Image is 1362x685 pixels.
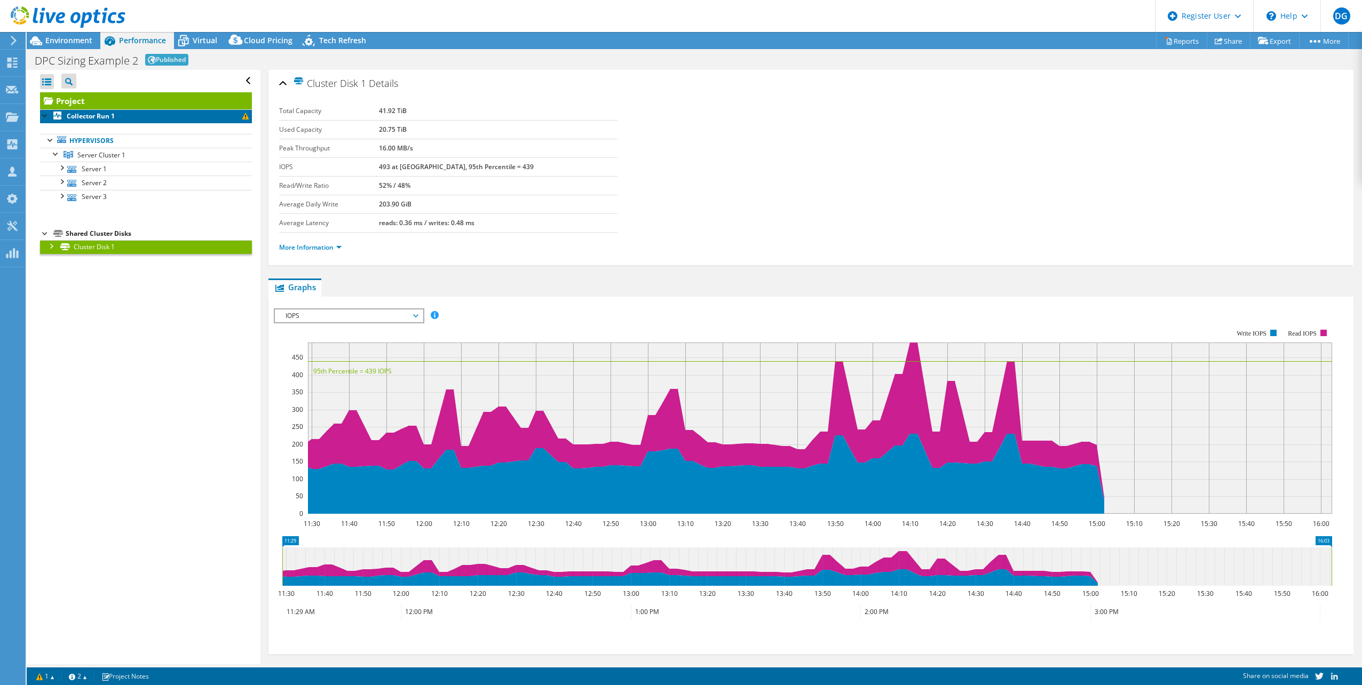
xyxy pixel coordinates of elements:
[379,200,411,209] b: 203.90 GiB
[40,162,252,176] a: Server 1
[602,519,619,528] text: 12:50
[527,519,544,528] text: 12:30
[1082,589,1098,598] text: 15:00
[40,148,252,162] a: Server Cluster 1
[379,144,413,153] b: 16.00 MB/s
[292,370,303,379] text: 400
[316,589,332,598] text: 11:40
[1043,589,1060,598] text: 14:50
[1235,589,1252,598] text: 15:40
[77,150,125,160] span: Server Cluster 1
[292,353,303,362] text: 450
[279,180,379,191] label: Read/Write Ratio
[119,35,166,45] span: Performance
[1013,519,1030,528] text: 14:40
[319,35,366,45] span: Tech Refresh
[279,199,379,210] label: Average Daily Write
[751,519,768,528] text: 13:30
[299,509,303,518] text: 0
[292,440,303,449] text: 200
[622,589,639,598] text: 13:00
[1238,519,1254,528] text: 15:40
[1197,589,1213,598] text: 15:30
[469,589,486,598] text: 12:20
[292,422,303,431] text: 250
[565,519,581,528] text: 12:40
[40,92,252,109] a: Project
[145,54,188,66] span: Published
[292,405,303,414] text: 300
[193,35,217,45] span: Virtual
[279,162,379,172] label: IOPS
[340,519,357,528] text: 11:40
[415,519,432,528] text: 12:00
[1051,519,1067,528] text: 14:50
[274,282,316,292] span: Graphs
[293,77,366,89] span: Cluster Disk 1
[1266,11,1276,21] svg: \n
[827,519,843,528] text: 13:50
[976,519,993,528] text: 14:30
[508,589,524,598] text: 12:30
[29,670,62,683] a: 1
[1237,330,1266,337] text: Write IOPS
[40,190,252,204] a: Server 3
[737,589,754,598] text: 13:30
[278,589,294,598] text: 11:30
[66,227,252,240] div: Shared Cluster Disks
[789,519,805,528] text: 13:40
[35,55,138,66] h1: DPC Sizing Example 2
[292,474,303,483] text: 100
[545,589,562,598] text: 12:40
[1200,519,1217,528] text: 15:30
[40,176,252,189] a: Server 2
[40,240,252,254] a: Cluster Disk 1
[40,109,252,123] a: Collector Run 1
[490,519,506,528] text: 12:20
[392,589,409,598] text: 12:00
[1275,519,1292,528] text: 15:50
[280,309,417,322] span: IOPS
[1243,671,1309,680] span: Share on social media
[1311,589,1328,598] text: 16:00
[303,519,320,528] text: 11:30
[431,589,447,598] text: 12:10
[714,519,731,528] text: 13:20
[967,589,984,598] text: 14:30
[852,589,868,598] text: 14:00
[814,589,830,598] text: 13:50
[244,35,292,45] span: Cloud Pricing
[1005,589,1021,598] text: 14:40
[1120,589,1137,598] text: 15:10
[279,243,342,252] a: More Information
[864,519,881,528] text: 14:00
[296,491,303,500] text: 50
[67,111,115,121] b: Collector Run 1
[639,519,656,528] text: 13:00
[379,218,474,227] b: reads: 0.36 ms / writes: 0.48 ms
[279,124,379,135] label: Used Capacity
[379,181,410,190] b: 52% / 48%
[677,519,693,528] text: 13:10
[890,589,907,598] text: 14:10
[661,589,677,598] text: 13:10
[378,519,394,528] text: 11:50
[279,143,379,154] label: Peak Throughput
[1312,519,1329,528] text: 16:00
[379,106,407,115] b: 41.92 TiB
[379,125,407,134] b: 20.75 TiB
[775,589,792,598] text: 13:40
[1088,519,1105,528] text: 15:00
[61,670,94,683] a: 2
[1333,7,1350,25] span: DG
[699,589,715,598] text: 13:20
[1126,519,1142,528] text: 15:10
[1273,589,1290,598] text: 15:50
[369,77,398,90] span: Details
[1163,519,1179,528] text: 15:20
[1250,33,1300,49] a: Export
[1207,33,1250,49] a: Share
[379,162,534,171] b: 493 at [GEOGRAPHIC_DATA], 95th Percentile = 439
[354,589,371,598] text: 11:50
[279,218,379,228] label: Average Latency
